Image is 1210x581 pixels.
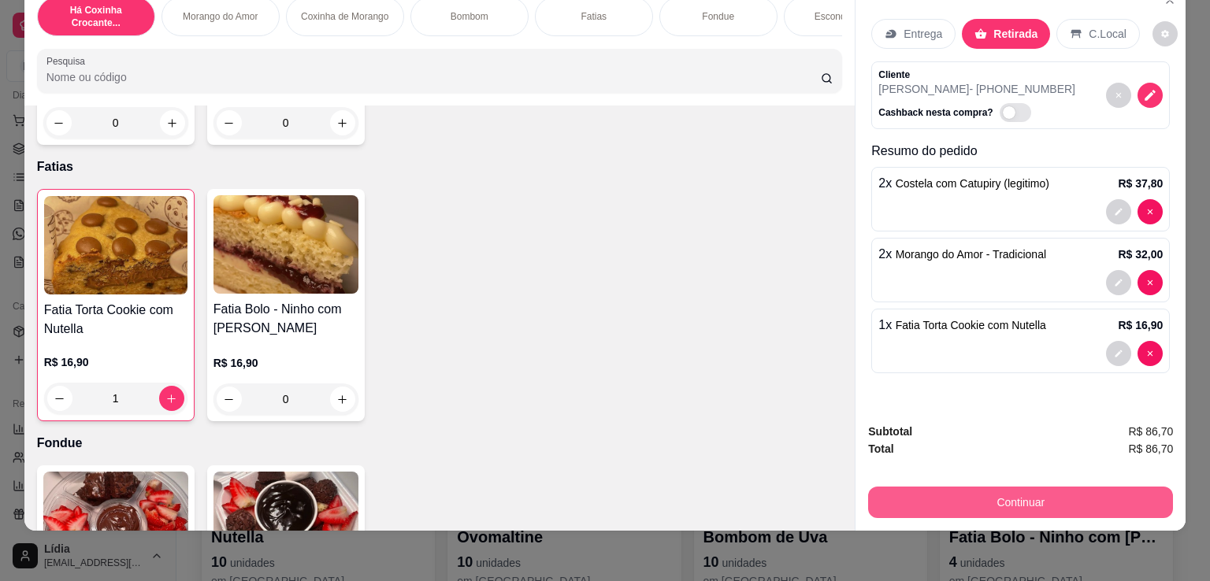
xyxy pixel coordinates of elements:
p: Há Coxinha Crocante... [50,4,142,29]
p: Fatias [37,157,843,176]
p: Resumo do pedido [871,142,1170,161]
input: Pesquisa [46,69,821,85]
p: R$ 16,90 [213,355,358,371]
p: Cashback nesta compra? [878,106,993,119]
button: increase-product-quantity [160,110,185,135]
p: [PERSON_NAME] - [PHONE_NUMBER] [878,81,1075,97]
button: decrease-product-quantity [217,110,242,135]
p: 1 x [878,316,1046,335]
button: decrease-product-quantity [47,386,72,411]
strong: Total [868,442,893,455]
p: R$ 16,90 [44,354,187,370]
p: 2 x [878,245,1046,264]
p: R$ 32,00 [1118,246,1163,262]
span: Costela com Catupiry (legitimo) [896,177,1049,190]
p: Cliente [878,68,1075,81]
h4: Fatia Bolo - Ninho com [PERSON_NAME] [213,300,358,338]
img: product-image [43,472,188,570]
button: decrease-product-quantity [1138,341,1163,366]
img: product-image [213,195,358,294]
p: Bombom [451,10,488,23]
button: decrease-product-quantity [1106,83,1131,108]
button: decrease-product-quantity [1138,199,1163,224]
label: Pesquisa [46,54,91,68]
p: R$ 37,80 [1118,176,1163,191]
button: increase-product-quantity [330,110,355,135]
button: decrease-product-quantity [46,110,72,135]
button: decrease-product-quantity [1138,83,1163,108]
p: Escondidinho [815,10,871,23]
button: increase-product-quantity [159,386,184,411]
p: Fondue [702,10,734,23]
h4: Fatia Torta Cookie com Nutella [44,301,187,339]
p: Coxinha de Morango [301,10,388,23]
span: Morango do Amor - Tradicional [896,248,1046,261]
p: R$ 16,90 [1118,317,1163,333]
p: Fondue [37,434,843,453]
button: decrease-product-quantity [1138,270,1163,295]
button: increase-product-quantity [330,387,355,412]
button: decrease-product-quantity [1152,21,1178,46]
p: Retirada [993,26,1037,42]
button: Continuar [868,487,1173,518]
button: decrease-product-quantity [1106,341,1131,366]
span: Fatia Torta Cookie com Nutella [896,319,1046,331]
strong: Subtotal [868,425,912,438]
p: 2 x [878,174,1049,193]
p: C.Local [1089,26,1126,42]
button: decrease-product-quantity [1106,270,1131,295]
button: decrease-product-quantity [217,387,242,412]
p: Fatias [581,10,607,23]
span: R$ 86,70 [1128,423,1173,440]
button: decrease-product-quantity [1106,199,1131,224]
span: R$ 86,70 [1128,440,1173,457]
img: product-image [213,472,358,570]
label: Automatic updates [1000,103,1037,122]
p: Morango do Amor [183,10,258,23]
p: Entrega [904,26,942,42]
img: product-image [44,196,187,294]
